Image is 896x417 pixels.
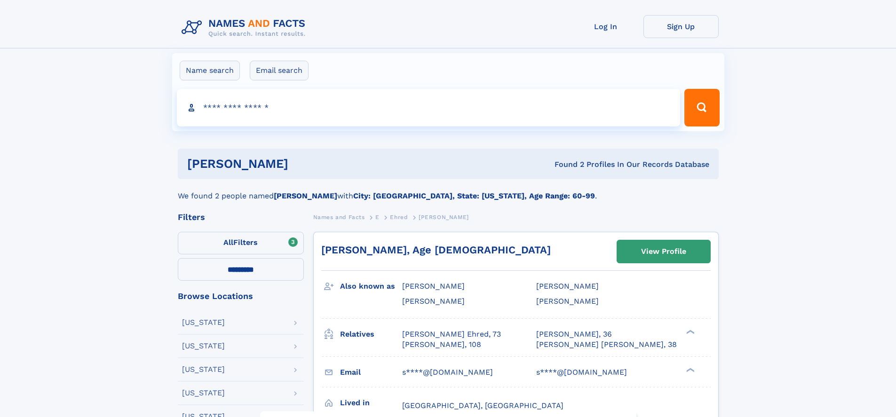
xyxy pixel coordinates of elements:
[182,319,225,326] div: [US_STATE]
[390,211,408,223] a: Ehred
[274,191,337,200] b: [PERSON_NAME]
[178,232,304,254] label: Filters
[402,297,465,306] span: [PERSON_NAME]
[684,329,695,335] div: ❯
[641,241,686,262] div: View Profile
[684,367,695,373] div: ❯
[402,339,481,350] a: [PERSON_NAME], 108
[180,61,240,80] label: Name search
[178,213,304,221] div: Filters
[402,282,465,291] span: [PERSON_NAME]
[536,297,599,306] span: [PERSON_NAME]
[321,244,551,256] a: [PERSON_NAME], Age [DEMOGRAPHIC_DATA]
[568,15,643,38] a: Log In
[182,342,225,350] div: [US_STATE]
[536,329,612,339] a: [PERSON_NAME], 36
[182,389,225,397] div: [US_STATE]
[536,339,677,350] a: [PERSON_NAME] [PERSON_NAME], 38
[313,211,365,223] a: Names and Facts
[187,158,421,170] h1: [PERSON_NAME]
[402,329,501,339] a: [PERSON_NAME] Ehred, 73
[684,89,719,126] button: Search Button
[421,159,709,170] div: Found 2 Profiles In Our Records Database
[340,364,402,380] h3: Email
[390,214,408,220] span: Ehred
[340,278,402,294] h3: Also known as
[182,366,225,373] div: [US_STATE]
[340,326,402,342] h3: Relatives
[223,238,233,247] span: All
[178,179,719,202] div: We found 2 people named with .
[177,89,681,126] input: search input
[340,395,402,411] h3: Lived in
[178,292,304,300] div: Browse Locations
[375,211,380,223] a: E
[536,282,599,291] span: [PERSON_NAME]
[402,401,563,410] span: [GEOGRAPHIC_DATA], [GEOGRAPHIC_DATA]
[375,214,380,220] span: E
[250,61,309,80] label: Email search
[643,15,719,38] a: Sign Up
[178,15,313,40] img: Logo Names and Facts
[353,191,595,200] b: City: [GEOGRAPHIC_DATA], State: [US_STATE], Age Range: 60-99
[617,240,710,263] a: View Profile
[419,214,469,220] span: [PERSON_NAME]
